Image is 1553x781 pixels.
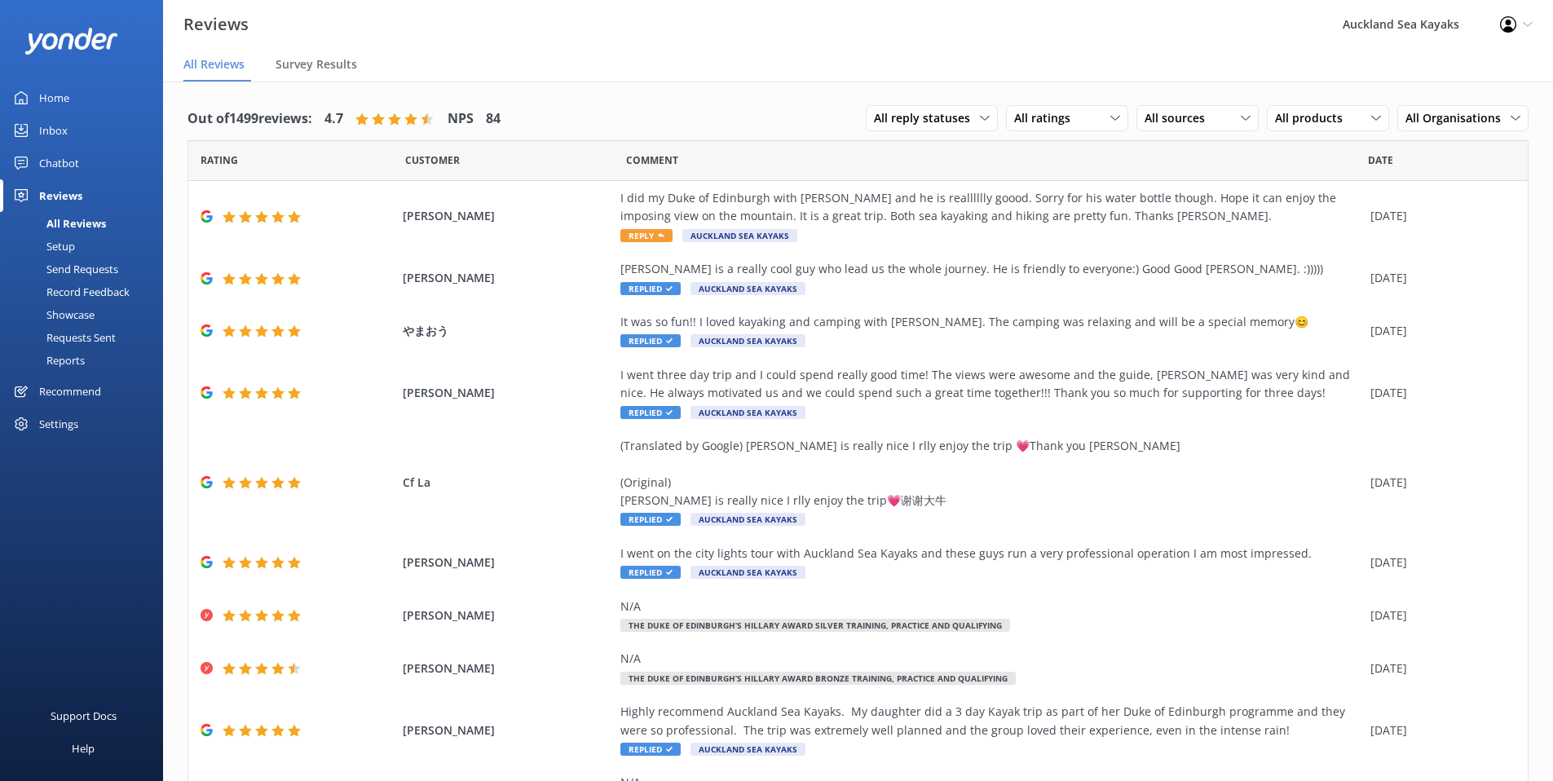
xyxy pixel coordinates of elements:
[620,703,1362,739] div: Highly recommend Auckland Sea Kayaks. My daughter did a 3 day Kayak trip as part of her Duke of E...
[10,235,75,258] div: Setup
[620,545,1362,563] div: I went on the city lights tour with Auckland Sea Kayaks and these guys run a very professional op...
[620,598,1362,616] div: N/A
[1014,109,1080,127] span: All ratings
[10,326,163,349] a: Requests Sent
[690,282,805,295] span: Auckland Sea Kayaks
[620,566,681,579] span: Replied
[39,147,79,179] div: Chatbot
[1368,152,1393,168] span: Date
[690,334,805,347] span: Auckland Sea Kayaks
[39,179,82,212] div: Reviews
[10,303,95,326] div: Showcase
[448,108,474,130] h4: NPS
[10,235,163,258] a: Setup
[10,349,163,372] a: Reports
[1145,109,1215,127] span: All sources
[620,672,1016,685] span: The Duke of Edinburgh’s Hillary Award BRONZE training, practice and qualifying
[403,207,613,225] span: [PERSON_NAME]
[620,619,1010,632] span: The Duke of Edinburgh’s Hillary Award SILVER training, practice and qualifying
[183,11,249,38] h3: Reviews
[403,554,613,571] span: [PERSON_NAME]
[620,260,1362,278] div: [PERSON_NAME] is a really cool guy who lead us the whole journey. He is friendly to everyone:) Go...
[51,699,117,732] div: Support Docs
[620,513,681,526] span: Replied
[403,269,613,287] span: [PERSON_NAME]
[10,280,163,303] a: Record Feedback
[24,28,118,55] img: yonder-white-logo.png
[682,229,797,242] span: Auckland Sea Kayaks
[403,721,613,739] span: [PERSON_NAME]
[10,258,118,280] div: Send Requests
[1405,109,1511,127] span: All Organisations
[620,229,673,242] span: Reply
[72,732,95,765] div: Help
[39,375,101,408] div: Recommend
[690,406,805,419] span: Auckland Sea Kayaks
[1370,269,1507,287] div: [DATE]
[620,189,1362,226] div: I did my Duke of Edinburgh with [PERSON_NAME] and he is realllllly goood. Sorry for his water bot...
[10,212,106,235] div: All Reviews
[1370,474,1507,492] div: [DATE]
[276,56,357,73] span: Survey Results
[1370,384,1507,402] div: [DATE]
[620,650,1362,668] div: N/A
[1370,207,1507,225] div: [DATE]
[39,114,68,147] div: Inbox
[183,56,245,73] span: All Reviews
[690,566,805,579] span: Auckland Sea Kayaks
[690,743,805,756] span: Auckland Sea Kayaks
[10,326,116,349] div: Requests Sent
[1370,721,1507,739] div: [DATE]
[620,313,1362,331] div: It was so fun!! I loved kayaking and camping with [PERSON_NAME]. The camping was relaxing and wil...
[486,108,501,130] h4: 84
[10,303,163,326] a: Showcase
[403,384,613,402] span: [PERSON_NAME]
[690,513,805,526] span: Auckland Sea Kayaks
[1370,322,1507,340] div: [DATE]
[403,660,613,677] span: [PERSON_NAME]
[620,334,681,347] span: Replied
[620,406,681,419] span: Replied
[403,607,613,624] span: [PERSON_NAME]
[405,152,460,168] span: Date
[10,258,163,280] a: Send Requests
[620,437,1362,510] div: (Translated by Google) [PERSON_NAME] is really nice I rlly enjoy the trip 💗Thank you [PERSON_NAME...
[1370,607,1507,624] div: [DATE]
[1370,554,1507,571] div: [DATE]
[620,366,1362,403] div: I went three day trip and I could spend really good time! The views were awesome and the guide, [...
[1370,660,1507,677] div: [DATE]
[874,109,980,127] span: All reply statuses
[10,349,85,372] div: Reports
[403,474,613,492] span: Cf La
[620,282,681,295] span: Replied
[324,108,343,130] h4: 4.7
[39,408,78,440] div: Settings
[10,280,130,303] div: Record Feedback
[39,82,69,114] div: Home
[188,108,312,130] h4: Out of 1499 reviews:
[620,743,681,756] span: Replied
[10,212,163,235] a: All Reviews
[626,152,678,168] span: Question
[403,322,613,340] span: やまおう
[201,152,238,168] span: Date
[1275,109,1352,127] span: All products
